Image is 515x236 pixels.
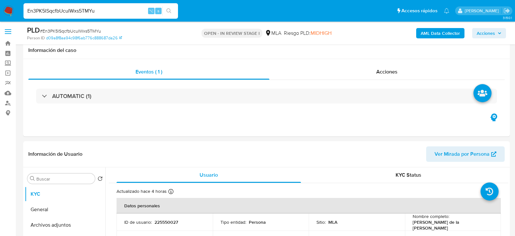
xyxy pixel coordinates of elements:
[36,89,497,103] div: AUTOMATIC (1)
[413,213,449,219] p: Nombre completo :
[416,28,464,38] button: AML Data Collector
[465,8,501,14] p: lourdes.morinigo@mercadolibre.com
[28,151,82,157] h1: Información de Usuario
[328,219,337,225] p: MLA
[27,25,40,35] b: PLD
[124,219,152,225] p: ID de usuario :
[220,219,246,225] p: Tipo entidad :
[27,35,45,41] b: Person ID
[154,219,178,225] p: 225550027
[413,219,491,231] p: [PERSON_NAME] de la [PERSON_NAME]
[376,68,398,75] span: Acciones
[200,171,218,179] span: Usuario
[396,171,421,179] span: KYC Status
[316,219,326,225] p: Sitio :
[265,30,281,37] div: MLA
[401,7,437,14] span: Accesos rápidos
[477,28,495,38] span: Acciones
[503,7,510,14] a: Salir
[435,146,490,162] span: Ver Mirada por Persona
[136,68,162,75] span: Eventos ( 1 )
[30,176,35,181] button: Buscar
[162,6,175,15] button: search-icon
[201,29,262,38] p: OPEN - IN REVIEW STAGE I
[52,93,91,100] h3: AUTOMATIC (1)
[25,217,105,233] button: Archivos adjuntos
[426,146,505,162] button: Ver Mirada por Persona
[472,28,506,38] button: Acciones
[311,29,332,37] span: MIDHIGH
[25,202,105,217] button: General
[284,30,332,37] span: Riesgo PLD:
[40,28,101,34] span: # En3PK5lSqcfbUcuIWxs5TMYu
[98,176,103,183] button: Volver al orden por defecto
[149,8,154,14] span: ⌥
[25,186,105,202] button: KYC
[117,188,167,194] p: Actualizado hace 4 horas
[249,219,266,225] p: Persona
[444,8,449,14] a: Notificaciones
[28,47,505,54] h1: Información del caso
[117,198,501,213] th: Datos personales
[36,176,92,182] input: Buscar
[421,28,460,38] b: AML Data Collector
[157,8,159,14] span: s
[46,35,122,41] a: d09a8f8aa94c98f6ab776c888687da26
[23,7,178,15] input: Buscar usuario o caso...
